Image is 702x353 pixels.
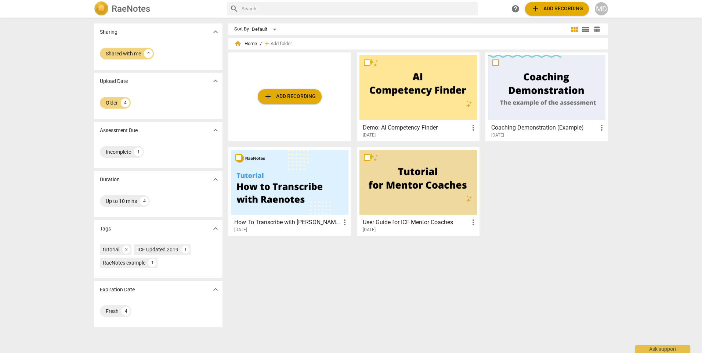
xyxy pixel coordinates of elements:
div: ICF Updated 2019 [137,246,178,253]
p: Duration [100,176,120,183]
span: table_chart [593,26,600,33]
span: more_vert [469,218,478,227]
a: User Guide for ICF Mentor Coaches[DATE] [359,150,477,233]
span: Add folder [271,41,292,47]
h3: Coaching Demonstration (Example) [491,123,597,132]
button: Show more [210,284,221,295]
span: add [531,4,540,13]
button: Tile view [569,24,580,35]
p: Upload Date [100,77,128,85]
div: 4 [140,197,149,205]
span: expand_more [211,77,220,85]
div: 4 [122,307,130,316]
button: Show more [210,223,221,234]
div: Older [106,99,118,106]
div: 2 [122,245,130,254]
div: tutorial [103,246,119,253]
span: home [234,40,242,47]
button: List view [580,24,591,35]
span: Add recording [531,4,583,13]
a: LogoRaeNotes [94,1,221,16]
h3: User Guide for ICF Mentor Coaches [363,218,469,227]
span: [DATE] [234,227,247,233]
button: Show more [210,174,221,185]
span: add [264,92,272,101]
span: view_list [581,25,590,34]
span: [DATE] [363,227,376,233]
div: 4 [121,98,130,107]
h3: Demo: AI Competency Finder [363,123,469,132]
img: Logo [94,1,109,16]
button: Show more [210,26,221,37]
h3: How To Transcribe with RaeNotes [234,218,340,227]
p: Tags [100,225,111,233]
div: 1 [181,245,189,254]
div: Sort By [234,26,249,32]
div: Shared with me [106,50,141,57]
a: Help [509,2,522,15]
div: Incomplete [106,148,131,156]
button: Show more [210,76,221,87]
span: add [263,40,271,47]
button: Upload [525,2,589,15]
button: Upload [258,89,322,104]
span: more_vert [597,123,606,132]
p: Assessment Due [100,127,138,134]
div: Up to 10 mins [106,197,137,205]
a: How To Transcribe with [PERSON_NAME][DATE] [231,150,348,233]
input: Search [242,3,475,15]
span: more_vert [340,218,349,227]
span: search [230,4,239,13]
a: Demo: AI Competency Finder[DATE] [359,55,477,138]
span: / [260,41,262,47]
span: expand_more [211,28,220,36]
button: MD [595,2,608,15]
span: help [511,4,520,13]
span: more_vert [469,123,478,132]
span: expand_more [211,175,220,184]
p: Sharing [100,28,117,36]
div: RaeNotes example [103,259,145,266]
span: expand_more [211,224,220,233]
span: expand_more [211,126,220,135]
div: Default [252,23,279,35]
div: Ask support [635,345,690,353]
span: Add recording [264,92,316,101]
span: [DATE] [363,132,376,138]
span: Home [234,40,257,47]
span: view_module [570,25,579,34]
div: 1 [148,259,156,267]
h2: RaeNotes [112,4,150,14]
span: [DATE] [491,132,504,138]
div: Fresh [106,307,119,315]
a: Coaching Demonstration (Example)[DATE] [488,55,605,138]
button: Table view [591,24,602,35]
button: Show more [210,125,221,136]
div: 1 [134,148,143,156]
span: expand_more [211,285,220,294]
p: Expiration Date [100,286,135,294]
div: 4 [144,49,153,58]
